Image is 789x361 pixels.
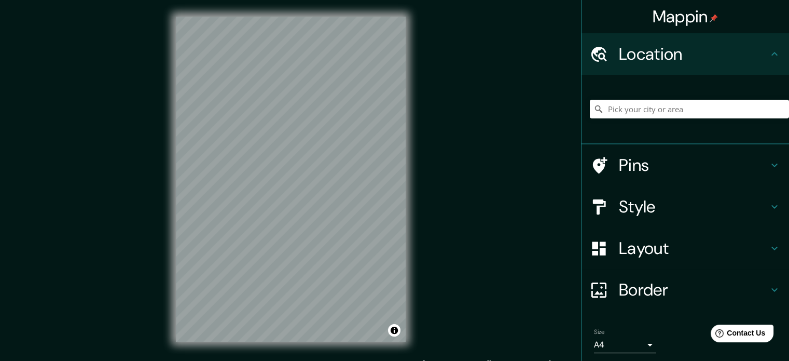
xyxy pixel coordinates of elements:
[594,337,656,353] div: A4
[594,328,605,337] label: Size
[582,228,789,269] div: Layout
[582,269,789,311] div: Border
[619,44,768,64] h4: Location
[619,279,768,300] h4: Border
[582,144,789,186] div: Pins
[388,324,400,337] button: Toggle attribution
[176,17,406,342] canvas: Map
[619,238,768,259] h4: Layout
[582,33,789,75] div: Location
[697,320,778,350] iframe: Help widget launcher
[590,100,789,118] input: Pick your city or area
[619,196,768,217] h4: Style
[619,155,768,176] h4: Pins
[653,6,718,27] h4: Mappin
[582,186,789,228] div: Style
[710,14,718,22] img: pin-icon.png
